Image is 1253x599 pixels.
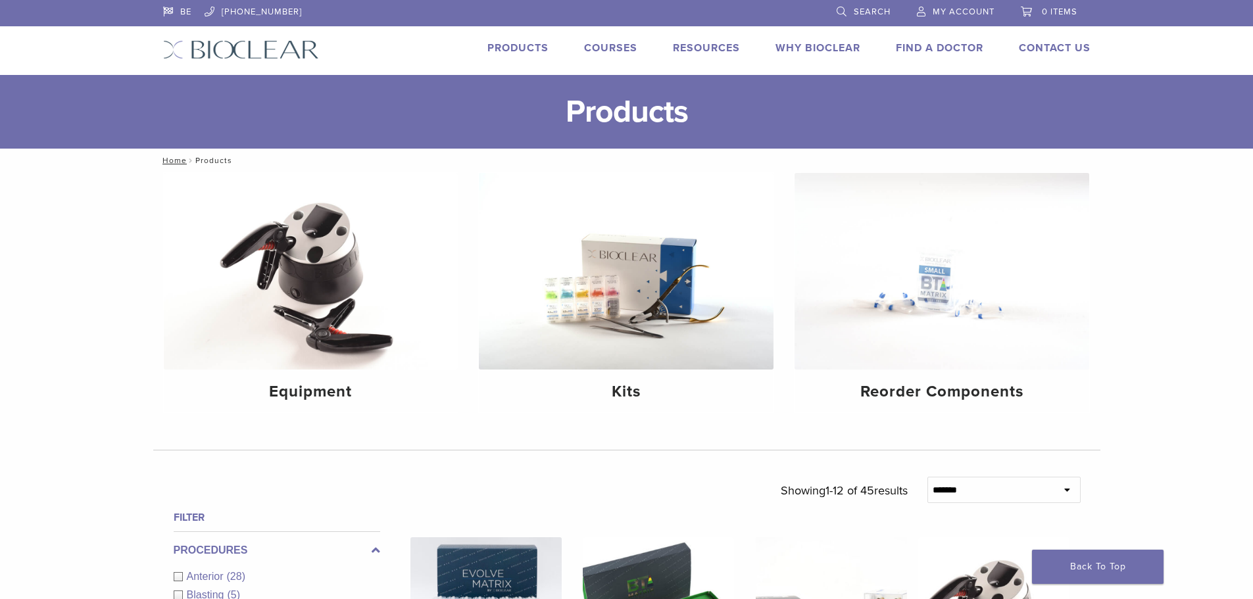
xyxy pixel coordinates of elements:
[795,173,1089,370] img: Reorder Components
[584,41,637,55] a: Courses
[187,157,195,164] span: /
[1019,41,1091,55] a: Contact Us
[174,380,448,404] h4: Equipment
[489,380,763,404] h4: Kits
[187,571,227,582] span: Anterior
[673,41,740,55] a: Resources
[896,41,983,55] a: Find A Doctor
[479,173,774,412] a: Kits
[174,510,380,525] h4: Filter
[795,173,1089,412] a: Reorder Components
[164,173,458,412] a: Equipment
[227,571,245,582] span: (28)
[1042,7,1077,17] span: 0 items
[933,7,995,17] span: My Account
[153,149,1100,172] nav: Products
[164,173,458,370] img: Equipment
[163,40,319,59] img: Bioclear
[479,173,774,370] img: Kits
[1032,550,1164,584] a: Back To Top
[825,483,874,498] span: 1-12 of 45
[159,156,187,165] a: Home
[174,542,380,558] label: Procedures
[854,7,891,17] span: Search
[805,380,1079,404] h4: Reorder Components
[487,41,549,55] a: Products
[775,41,860,55] a: Why Bioclear
[781,477,908,504] p: Showing results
